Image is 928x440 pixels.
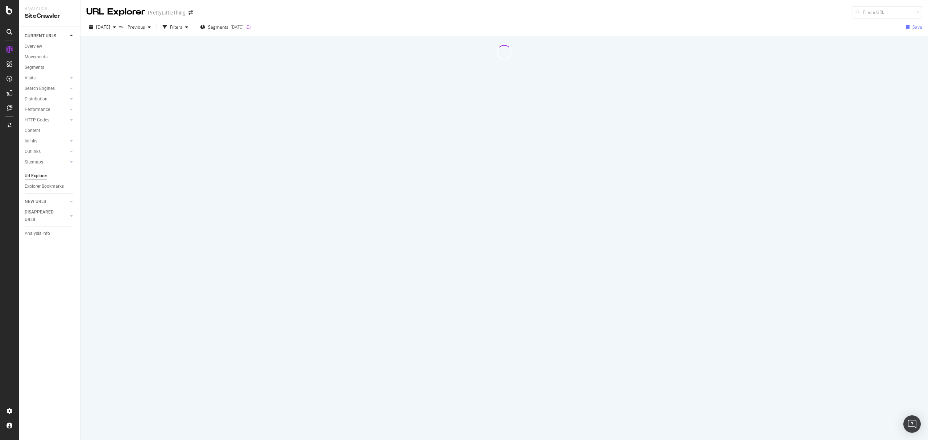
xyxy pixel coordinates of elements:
div: Content [25,127,40,134]
div: Save [912,24,922,30]
a: Distribution [25,95,68,103]
a: Visits [25,74,68,82]
a: NEW URLS [25,198,68,206]
div: Analytics [25,6,74,12]
button: Filters [160,21,191,33]
div: SiteCrawler [25,12,74,20]
div: CURRENT URLS [25,32,56,40]
a: Outlinks [25,148,68,155]
div: Outlinks [25,148,41,155]
a: Content [25,127,75,134]
div: URL Explorer [86,6,145,18]
div: Search Engines [25,85,55,92]
div: Movements [25,53,47,61]
a: Inlinks [25,137,68,145]
span: Segments [208,24,228,30]
span: vs [119,23,125,29]
div: Analysis Info [25,230,50,237]
a: Url Explorer [25,172,75,180]
div: Distribution [25,95,47,103]
div: Performance [25,106,50,113]
div: [DATE] [231,24,244,30]
div: Open Intercom Messenger [903,415,921,433]
div: Visits [25,74,36,82]
a: DISAPPEARED URLS [25,208,68,224]
a: Movements [25,53,75,61]
div: arrow-right-arrow-left [188,10,193,15]
button: [DATE] [86,21,119,33]
div: Segments [25,64,44,71]
a: Explorer Bookmarks [25,183,75,190]
div: DISAPPEARED URLS [25,208,61,224]
div: Sitemaps [25,158,43,166]
div: NEW URLS [25,198,46,206]
a: HTTP Codes [25,116,68,124]
input: Find a URL [853,6,922,18]
a: Sitemaps [25,158,68,166]
button: Previous [125,21,154,33]
span: Previous [125,24,145,30]
button: Segments[DATE] [197,21,246,33]
a: Search Engines [25,85,68,92]
div: PrettyLittleThing [148,9,186,16]
span: 2025 Oct. 10th [96,24,110,30]
div: HTTP Codes [25,116,49,124]
div: Inlinks [25,137,37,145]
button: Save [903,21,922,33]
div: Filters [170,24,182,30]
a: Segments [25,64,75,71]
a: CURRENT URLS [25,32,68,40]
div: Url Explorer [25,172,47,180]
a: Overview [25,43,75,50]
a: Performance [25,106,68,113]
div: Overview [25,43,42,50]
a: Analysis Info [25,230,75,237]
div: Explorer Bookmarks [25,183,64,190]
